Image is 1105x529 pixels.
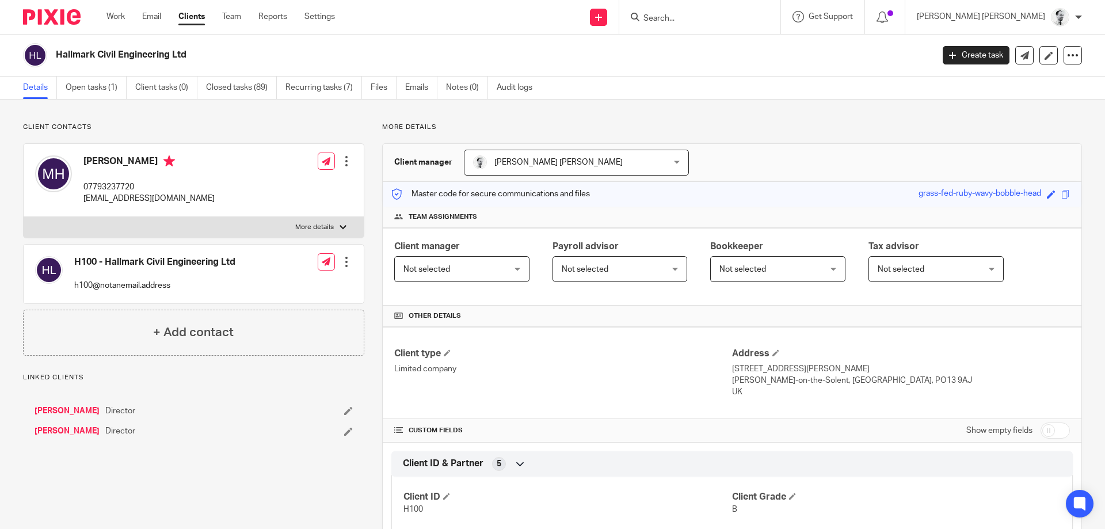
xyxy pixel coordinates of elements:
[135,77,197,99] a: Client tasks (0)
[394,363,732,375] p: Limited company
[919,188,1041,201] div: grass-fed-ruby-wavy-bobble-head
[497,77,541,99] a: Audit logs
[642,14,746,24] input: Search
[105,425,135,437] span: Director
[562,265,608,273] span: Not selected
[83,193,215,204] p: [EMAIL_ADDRESS][DOMAIN_NAME]
[394,426,732,435] h4: CUSTOM FIELDS
[710,242,763,251] span: Bookkeeper
[391,188,590,200] p: Master code for secure communications and files
[403,265,450,273] span: Not selected
[446,77,488,99] a: Notes (0)
[222,11,241,22] a: Team
[473,155,487,169] img: Mass_2025.jpg
[74,280,235,291] p: h100@notanemail.address
[35,256,63,284] img: svg%3E
[83,181,215,193] p: 07793237720
[1051,8,1069,26] img: Mass_2025.jpg
[23,123,364,132] p: Client contacts
[732,386,1070,398] p: UK
[371,77,397,99] a: Files
[497,458,501,470] span: 5
[809,13,853,21] span: Get Support
[23,77,57,99] a: Details
[409,311,461,321] span: Other details
[403,458,483,470] span: Client ID & Partner
[153,324,234,341] h4: + Add contact
[403,505,423,513] span: H100
[394,348,732,360] h4: Client type
[943,46,1009,64] a: Create task
[732,348,1070,360] h4: Address
[732,505,737,513] span: B
[304,11,335,22] a: Settings
[394,157,452,168] h3: Client manager
[35,155,72,192] img: svg%3E
[917,11,1045,22] p: [PERSON_NAME] [PERSON_NAME]
[23,9,81,25] img: Pixie
[105,405,135,417] span: Director
[405,77,437,99] a: Emails
[206,77,277,99] a: Closed tasks (89)
[74,256,235,268] h4: H100 - Hallmark Civil Engineering Ltd
[878,265,924,273] span: Not selected
[403,491,732,503] h4: Client ID
[83,155,215,170] h4: [PERSON_NAME]
[409,212,477,222] span: Team assignments
[163,155,175,167] i: Primary
[552,242,619,251] span: Payroll advisor
[719,265,766,273] span: Not selected
[732,491,1061,503] h4: Client Grade
[494,158,623,166] span: [PERSON_NAME] [PERSON_NAME]
[35,425,100,437] a: [PERSON_NAME]
[382,123,1082,132] p: More details
[258,11,287,22] a: Reports
[868,242,919,251] span: Tax advisor
[295,223,334,232] p: More details
[394,242,460,251] span: Client manager
[106,11,125,22] a: Work
[732,375,1070,386] p: [PERSON_NAME]-on-the-Solent, [GEOGRAPHIC_DATA], PO13 9AJ
[66,77,127,99] a: Open tasks (1)
[732,363,1070,375] p: [STREET_ADDRESS][PERSON_NAME]
[285,77,362,99] a: Recurring tasks (7)
[23,373,364,382] p: Linked clients
[35,405,100,417] a: [PERSON_NAME]
[142,11,161,22] a: Email
[966,425,1032,436] label: Show empty fields
[56,49,752,61] h2: Hallmark Civil Engineering Ltd
[23,43,47,67] img: svg%3E
[178,11,205,22] a: Clients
